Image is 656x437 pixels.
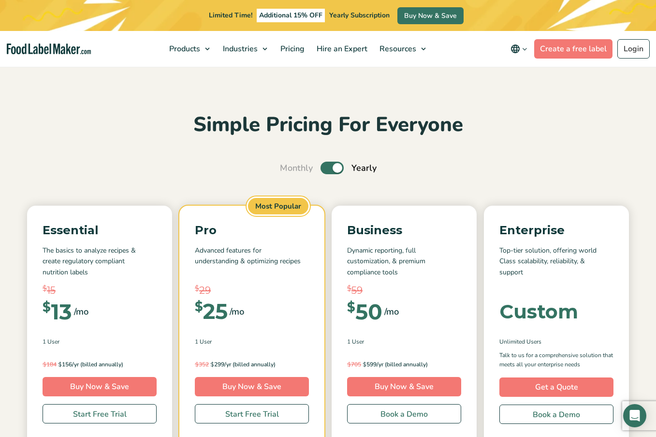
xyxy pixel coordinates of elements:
span: Unlimited Users [499,337,541,346]
span: /mo [74,305,88,318]
span: 1 User [347,337,364,346]
a: Buy Now & Save [195,377,309,396]
a: Buy Now & Save [347,377,461,396]
span: Hire an Expert [314,44,368,54]
span: Pricing [277,44,306,54]
span: Products [166,44,201,54]
p: Talk to us for a comprehensive solution that meets all your enterprise needs [499,351,613,369]
a: Start Free Trial [43,404,157,423]
span: Yearly [351,162,377,175]
span: /mo [384,305,399,318]
p: 599/yr (billed annually) [347,360,461,369]
a: Products [163,31,215,67]
span: Additional 15% OFF [257,9,325,22]
p: Pro [195,221,309,240]
a: Create a free label [534,39,612,59]
div: 50 [347,301,382,322]
div: 25 [195,301,228,322]
span: $ [195,301,203,313]
label: Toggle [321,162,344,174]
span: $ [347,283,351,294]
span: 1 User [195,337,212,346]
span: $ [347,301,355,314]
a: Hire an Expert [311,31,371,67]
del: 184 [43,361,57,368]
a: Book a Demo [499,405,613,424]
span: $ [363,361,366,368]
p: Advanced features for understanding & optimizing recipes [195,245,309,278]
span: 1 User [43,337,59,346]
span: 59 [351,283,363,298]
a: Get a Quote [499,377,613,397]
p: Top-tier solution, offering world Class scalability, reliability, & support [499,245,613,278]
span: Resources [377,44,417,54]
p: Business [347,221,461,240]
a: Resources [374,31,431,67]
div: Custom [499,302,578,321]
p: 156/yr (billed annually) [43,360,157,369]
span: $ [210,361,214,368]
del: 352 [195,361,209,368]
span: /mo [230,305,244,318]
span: $ [347,361,351,368]
a: Buy Now & Save [397,7,464,24]
p: Essential [43,221,157,240]
p: Dynamic reporting, full customization, & premium compliance tools [347,245,461,278]
span: $ [195,361,199,368]
div: 13 [43,301,72,322]
span: $ [58,361,62,368]
span: Industries [220,44,259,54]
span: $ [43,361,46,368]
span: 15 [47,283,56,298]
h2: Simple Pricing For Everyone [7,112,649,138]
span: Most Popular [247,196,310,216]
span: $ [195,283,199,294]
p: Enterprise [499,221,613,240]
a: Pricing [275,31,308,67]
span: Limited Time! [209,11,252,20]
a: Start Free Trial [195,404,309,423]
div: Open Intercom Messenger [623,404,646,427]
p: 299/yr (billed annually) [195,360,309,369]
a: Login [617,39,650,59]
p: The basics to analyze recipes & create regulatory compliant nutrition labels [43,245,157,278]
span: 29 [199,283,211,298]
span: $ [43,301,51,314]
span: Monthly [280,162,313,175]
a: Industries [217,31,272,67]
span: $ [43,283,47,294]
span: Yearly Subscription [329,11,390,20]
del: 705 [347,361,361,368]
a: Buy Now & Save [43,377,157,396]
a: Book a Demo [347,404,461,423]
